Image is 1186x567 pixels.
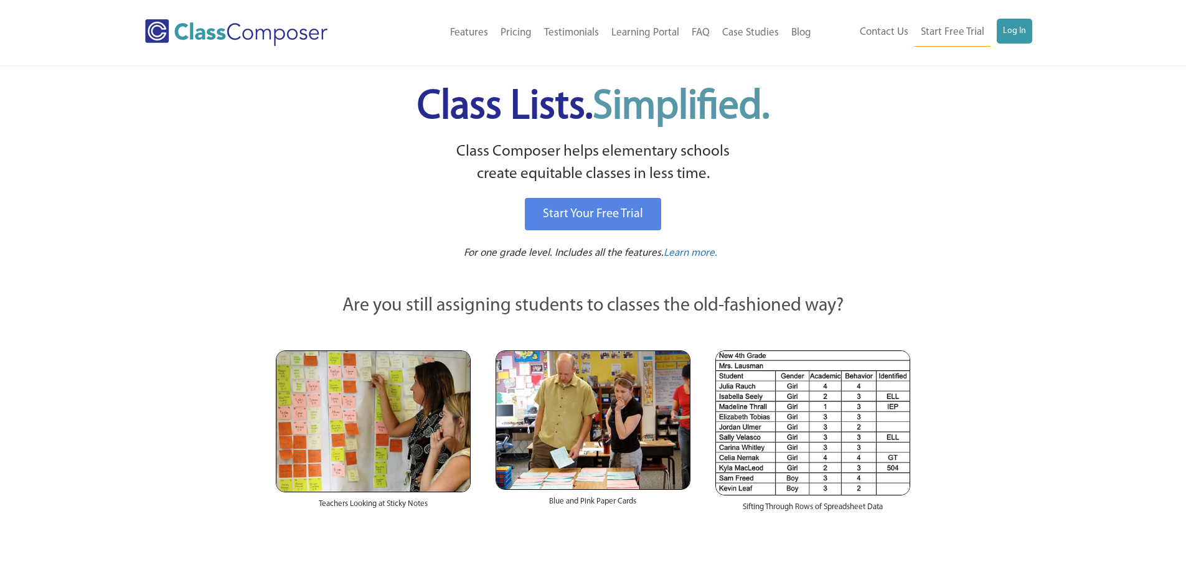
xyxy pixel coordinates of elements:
nav: Header Menu [817,19,1032,47]
img: Teachers Looking at Sticky Notes [276,350,471,492]
a: Case Studies [716,19,785,47]
a: Learning Portal [605,19,685,47]
a: Log In [997,19,1032,44]
a: Start Free Trial [915,19,991,47]
div: Blue and Pink Paper Cards [496,490,690,520]
a: Blog [785,19,817,47]
span: Learn more. [664,248,717,258]
a: Start Your Free Trial [525,198,661,230]
span: Start Your Free Trial [543,208,643,220]
span: Simplified. [593,87,769,128]
a: Contact Us [854,19,915,46]
div: Sifting Through Rows of Spreadsheet Data [715,495,910,525]
p: Class Composer helps elementary schools create equitable classes in less time. [274,141,913,186]
a: Testimonials [538,19,605,47]
span: For one grade level. Includes all the features. [464,248,664,258]
img: Spreadsheets [715,350,910,495]
a: FAQ [685,19,716,47]
span: Class Lists. [417,87,769,128]
a: Pricing [494,19,538,47]
p: Are you still assigning students to classes the old-fashioned way? [276,293,911,320]
img: Blue and Pink Paper Cards [496,350,690,489]
img: Class Composer [145,19,327,46]
nav: Header Menu [379,19,817,47]
a: Features [444,19,494,47]
div: Teachers Looking at Sticky Notes [276,492,471,522]
a: Learn more. [664,246,717,261]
